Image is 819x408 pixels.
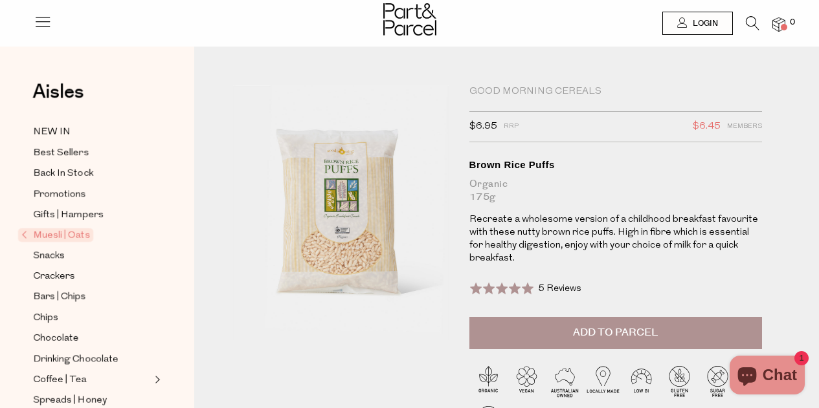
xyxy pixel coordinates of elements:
[538,284,581,294] span: 5 Reviews
[504,118,519,135] span: RRP
[32,82,84,114] a: Aisles
[469,158,763,171] div: Brown Rice Puffs
[660,362,699,400] img: P_P-ICONS-Live_Bec_V11_Gluten_Free.svg
[33,186,151,202] a: Promotions
[33,331,79,347] span: Chocolate
[33,290,86,305] span: Bars | Chips
[693,118,721,135] span: $6.45
[33,289,151,305] a: Bars | Chips
[33,248,65,264] span: Snacks
[33,166,93,182] span: Back In Stock
[33,207,151,223] a: Gifts | Hampers
[151,372,161,387] button: Expand/Collapse Coffee | Tea
[33,248,151,264] a: Snacks
[33,310,151,326] a: Chips
[33,351,151,367] a: Drinking Chocolate
[32,78,84,106] span: Aisles
[383,3,436,36] img: Part&Parcel
[33,269,75,285] span: Crackers
[33,145,151,161] a: Best Sellers
[469,178,763,204] div: Organic 175g
[573,325,658,340] span: Add to Parcel
[33,372,151,388] a: Coffee | Tea
[33,187,86,202] span: Promotions
[33,330,151,347] a: Chocolate
[33,310,58,326] span: Chips
[33,145,89,161] span: Best Sellers
[33,268,151,285] a: Crackers
[469,362,508,400] img: P_P-ICONS-Live_Bec_V11_Organic.svg
[469,118,497,135] span: $6.95
[21,228,151,243] a: Muesli | Oats
[33,125,71,140] span: NEW IN
[18,228,93,242] span: Muesli | Oats
[772,17,785,31] a: 0
[33,352,118,367] span: Drinking Chocolate
[469,85,763,98] div: Good Morning Cereals
[33,166,151,182] a: Back In Stock
[546,362,584,400] img: P_P-ICONS-Live_Bec_V11_Australian_Owned.svg
[469,317,763,349] button: Add to Parcel
[699,362,737,400] img: P_P-ICONS-Live_Bec_V11_Sugar_Free.svg
[662,12,733,35] a: Login
[469,213,763,265] p: Recreate a wholesome version of a childhood breakfast favourite with these nutty brown rice puffs...
[33,124,151,140] a: NEW IN
[233,85,449,340] img: Brown Rice Puffs
[33,208,104,223] span: Gifts | Hampers
[508,362,546,400] img: P_P-ICONS-Live_Bec_V11_Vegan.svg
[584,362,622,400] img: P_P-ICONS-Live_Bec_V11_Locally_Made_2.svg
[690,18,718,29] span: Login
[33,372,87,388] span: Coffee | Tea
[727,118,762,135] span: Members
[726,356,809,398] inbox-online-store-chat: Shopify online store chat
[787,17,798,28] span: 0
[622,362,660,400] img: P_P-ICONS-Live_Bec_V11_Low_Gi.svg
